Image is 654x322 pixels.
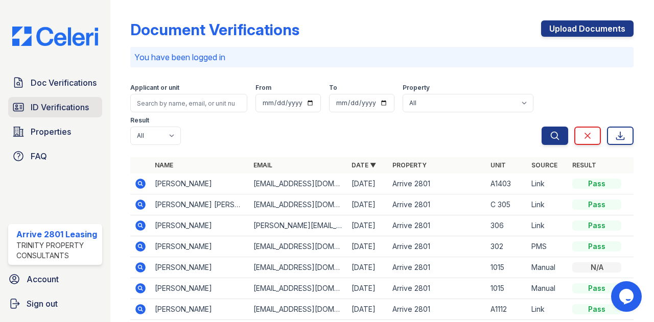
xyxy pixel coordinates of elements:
[352,161,376,169] a: Date ▼
[31,101,89,113] span: ID Verifications
[151,299,249,320] td: [PERSON_NAME]
[531,161,557,169] a: Source
[527,215,568,236] td: Link
[527,278,568,299] td: Manual
[527,194,568,215] td: Link
[151,257,249,278] td: [PERSON_NAME]
[27,273,59,285] span: Account
[253,161,272,169] a: Email
[130,84,179,92] label: Applicant or unit
[486,174,527,194] td: A1403
[486,278,527,299] td: 1015
[572,179,621,189] div: Pass
[388,278,486,299] td: Arrive 2801
[4,293,106,314] a: Sign out
[486,194,527,215] td: C 305
[249,236,347,257] td: [EMAIL_ADDRESS][DOMAIN_NAME]
[8,146,102,166] a: FAQ
[572,200,621,210] div: Pass
[31,77,97,89] span: Doc Verifications
[611,281,644,312] iframe: chat widget
[486,257,527,278] td: 1015
[255,84,271,92] label: From
[249,299,347,320] td: [EMAIL_ADDRESS][DOMAIN_NAME]
[8,97,102,117] a: ID Verifications
[388,257,486,278] td: Arrive 2801
[347,299,388,320] td: [DATE]
[130,116,149,125] label: Result
[31,150,47,162] span: FAQ
[527,236,568,257] td: PMS
[151,215,249,236] td: [PERSON_NAME]
[486,215,527,236] td: 306
[572,161,596,169] a: Result
[388,174,486,194] td: Arrive 2801
[572,283,621,293] div: Pass
[4,269,106,289] a: Account
[16,240,98,261] div: Trinity Property Consultants
[27,298,58,310] span: Sign out
[8,121,102,142] a: Properties
[16,228,98,240] div: Arrive 2801 Leasing
[329,84,337,92] label: To
[249,215,347,236] td: [PERSON_NAME][EMAIL_ADDRESS][PERSON_NAME][DOMAIN_NAME]
[347,174,388,194] td: [DATE]
[572,220,621,231] div: Pass
[31,126,71,138] span: Properties
[347,278,388,299] td: [DATE]
[527,257,568,278] td: Manual
[130,20,299,39] div: Document Verifications
[4,27,106,46] img: CE_Logo_Blue-a8612792a0a2168367f1c8372b55b34899dd931a85d93a1a3d3e32e68fde9ad4.png
[572,262,621,273] div: N/A
[403,84,430,92] label: Property
[151,174,249,194] td: [PERSON_NAME]
[130,94,247,112] input: Search by name, email, or unit number
[347,257,388,278] td: [DATE]
[486,236,527,257] td: 302
[134,51,629,63] p: You have been logged in
[388,236,486,257] td: Arrive 2801
[249,174,347,194] td: [EMAIL_ADDRESS][DOMAIN_NAME]
[151,278,249,299] td: [PERSON_NAME]
[347,236,388,257] td: [DATE]
[527,174,568,194] td: Link
[151,236,249,257] td: [PERSON_NAME]
[347,215,388,236] td: [DATE]
[572,304,621,314] div: Pass
[392,161,427,169] a: Property
[491,161,506,169] a: Unit
[486,299,527,320] td: A1112
[249,278,347,299] td: [EMAIL_ADDRESS][DOMAIN_NAME]
[527,299,568,320] td: Link
[249,194,347,215] td: [EMAIL_ADDRESS][DOMAIN_NAME]
[8,72,102,93] a: Doc Verifications
[155,161,173,169] a: Name
[249,257,347,278] td: [EMAIL_ADDRESS][DOMAIN_NAME]
[347,194,388,215] td: [DATE]
[388,215,486,236] td: Arrive 2801
[388,299,486,320] td: Arrive 2801
[572,241,621,252] div: Pass
[388,194,486,215] td: Arrive 2801
[151,194,249,215] td: [PERSON_NAME] [PERSON_NAME]
[541,20,634,37] a: Upload Documents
